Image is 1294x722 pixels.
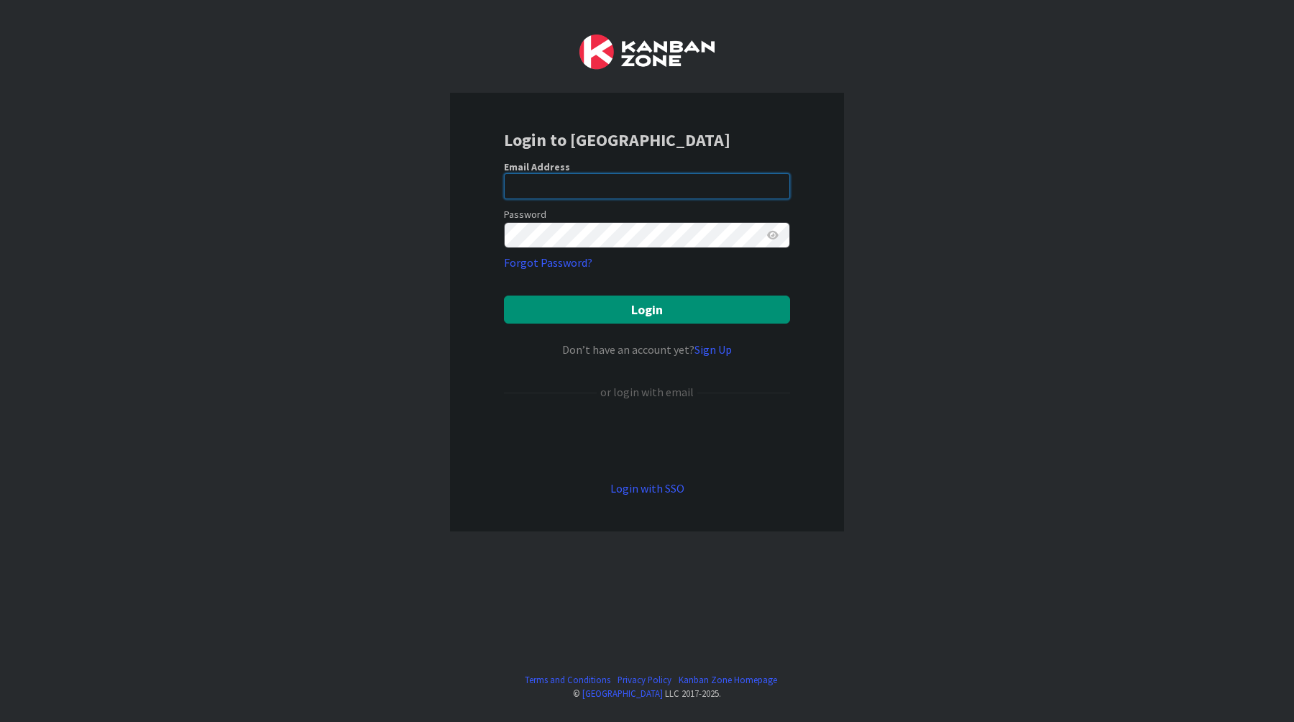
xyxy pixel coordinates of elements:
label: Email Address [504,160,570,173]
a: Forgot Password? [504,254,592,271]
a: Sign Up [694,342,732,357]
label: Password [504,207,546,222]
iframe: Kirjaudu Google-tilillä -painike [497,424,797,456]
a: [GEOGRAPHIC_DATA] [582,687,663,699]
a: Privacy Policy [618,673,671,687]
a: Login with SSO [610,481,684,495]
a: Terms and Conditions [525,673,610,687]
div: © LLC 2017- 2025 . [518,687,777,700]
b: Login to [GEOGRAPHIC_DATA] [504,129,730,151]
button: Login [504,296,790,324]
a: Kanban Zone Homepage [679,673,777,687]
img: Kanban Zone [579,35,715,70]
div: Don’t have an account yet? [504,341,790,358]
div: or login with email [597,383,697,401]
